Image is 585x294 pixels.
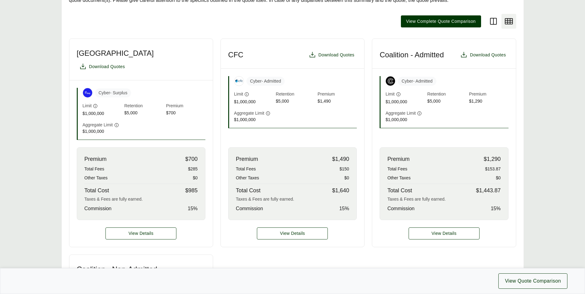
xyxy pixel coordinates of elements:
[484,155,501,163] span: $1,290
[83,103,92,109] span: Limit
[387,196,501,202] div: Taxes & Fees are fully earned.
[491,205,501,212] span: 15 %
[236,186,261,195] span: Total Cost
[431,230,456,237] span: View Details
[236,175,259,181] span: Other Taxes
[228,50,243,59] h3: CFC
[89,63,125,70] span: Download Quotes
[166,110,205,117] span: $700
[319,52,355,58] span: Download Quotes
[276,91,315,98] span: Retention
[427,91,467,98] span: Retention
[234,91,243,97] span: Limit
[469,98,508,105] span: $1,290
[77,49,154,58] h3: [GEOGRAPHIC_DATA]
[236,205,263,212] span: Commission
[234,76,244,86] img: CFC
[84,166,105,172] span: Total Fees
[185,186,198,195] span: $985
[401,15,481,27] button: View Complete Quote Comparison
[236,166,256,172] span: Total Fees
[257,227,328,239] a: CFC details
[476,186,501,195] span: $1,443.87
[318,98,357,105] span: $1,490
[77,265,157,274] h3: Coalition - Non-Admitted
[387,186,412,195] span: Total Cost
[485,166,501,172] span: $153.87
[246,77,285,86] span: Cyber - Admitted
[280,230,305,237] span: View Details
[83,122,113,128] span: Aggregate Limit
[398,77,436,86] span: Cyber - Admitted
[84,205,112,212] span: Commission
[339,205,349,212] span: 15 %
[95,88,131,97] span: Cyber - Surplus
[380,50,444,59] h3: Coalition - Admitted
[387,175,410,181] span: Other Taxes
[234,116,273,123] span: $1,000,000
[105,227,176,239] a: At-Bay details
[458,49,509,61] button: Download Quotes
[470,52,506,58] span: Download Quotes
[306,49,357,61] button: Download Quotes
[188,166,198,172] span: $285
[236,155,258,163] span: Premium
[124,103,163,110] span: Retention
[332,155,349,163] span: $1,490
[409,227,480,239] button: View Details
[385,110,416,116] span: Aggregate Limit
[84,186,109,195] span: Total Cost
[385,99,425,105] span: $1,000,000
[129,230,154,237] span: View Details
[276,98,315,105] span: $5,000
[387,166,407,172] span: Total Fees
[236,196,349,202] div: Taxes & Fees are fully earned.
[83,110,122,117] span: $1,000,000
[77,60,128,73] button: Download Quotes
[193,175,198,181] span: $0
[188,205,198,212] span: 15 %
[406,18,476,25] span: View Complete Quote Comparison
[385,116,425,123] span: $1,000,000
[318,91,357,98] span: Premium
[83,88,92,97] img: At-Bay
[409,227,480,239] a: Coalition - Admitted details
[340,166,349,172] span: $150
[105,227,176,239] button: View Details
[234,99,273,105] span: $1,000,000
[505,277,561,285] span: View Quote Comparison
[234,110,264,116] span: Aggregate Limit
[257,227,328,239] button: View Details
[496,175,501,181] span: $0
[387,155,410,163] span: Premium
[344,175,349,181] span: $0
[332,186,349,195] span: $1,640
[84,175,108,181] span: Other Taxes
[166,103,205,110] span: Premium
[387,205,414,212] span: Commission
[469,91,508,98] span: Premium
[84,155,107,163] span: Premium
[498,273,567,289] button: View Quote Comparison
[185,155,198,163] span: $700
[84,196,198,202] div: Taxes & Fees are fully earned.
[385,91,395,97] span: Limit
[427,98,467,105] span: $5,000
[386,76,395,86] img: Coalition
[124,110,163,117] span: $5,000
[83,128,122,135] span: $1,000,000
